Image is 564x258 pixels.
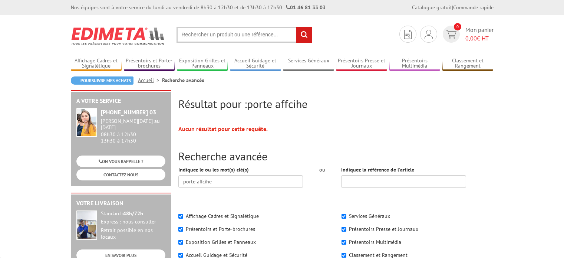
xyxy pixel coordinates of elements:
a: Classement et Rangement [442,58,494,70]
a: Affichage Cadres et Signalétique [71,58,122,70]
span: porte affcihe [247,97,307,111]
a: CONTACTEZ-NOUS [76,169,165,180]
span: Mon panier [465,26,494,43]
div: Nos équipes sont à votre service du lundi au vendredi de 8h30 à 12h30 et de 13h30 à 17h30 [71,4,326,11]
strong: 01 46 81 33 03 [286,4,326,11]
a: devis rapide 0 Mon panier 0,00€ HT [441,26,494,43]
label: Affichage Cadres et Signalétique [186,213,259,219]
a: Accueil [138,77,162,84]
strong: 48h/72h [123,210,143,217]
label: Exposition Grilles et Panneaux [186,239,256,245]
label: Indiquez le ou les mot(s) clé(s) [178,166,249,173]
a: ON VOUS RAPPELLE ? [76,156,165,167]
h2: Recherche avancée [178,150,494,162]
div: ou [314,166,330,173]
img: devis rapide [404,30,412,39]
li: Recherche avancée [162,76,204,84]
a: Commande rapide [453,4,494,11]
a: Présentoirs Multimédia [389,58,441,70]
div: Express : nous consulter [101,219,165,225]
input: Affichage Cadres et Signalétique [178,214,183,219]
label: Présentoirs Multimédia [349,239,401,245]
a: Accueil Guidage et Sécurité [230,58,281,70]
span: € HT [465,34,494,43]
div: Standard : [101,210,165,217]
a: Exposition Grilles et Panneaux [177,58,228,70]
label: Services Généraux [349,213,390,219]
input: Classement et Rangement [342,253,346,258]
label: Présentoirs Presse et Journaux [349,226,418,232]
div: 08h30 à 12h30 13h30 à 17h30 [101,118,165,144]
div: | [412,4,494,11]
div: [PERSON_NAME][DATE] au [DATE] [101,118,165,131]
a: Services Généraux [283,58,334,70]
input: Présentoirs et Porte-brochures [178,227,183,232]
a: Poursuivre mes achats [71,76,133,85]
strong: [PHONE_NUMBER] 03 [101,108,156,116]
span: 0 [454,23,461,30]
span: 0,00 [465,35,477,42]
img: devis rapide [425,30,433,39]
input: Présentoirs Multimédia [342,240,346,245]
input: rechercher [296,27,312,43]
img: devis rapide [446,30,456,39]
input: Présentoirs Presse et Journaux [342,227,346,232]
img: widget-livraison.jpg [76,210,97,240]
h2: Résultat pour : [178,98,494,110]
label: Présentoirs et Porte-brochures [186,226,255,232]
img: Edimeta [71,22,165,50]
div: Retrait possible en nos locaux [101,227,165,241]
input: Services Généraux [342,214,346,219]
img: widget-service.jpg [76,108,97,137]
input: Accueil Guidage et Sécurité [178,253,183,258]
strong: Aucun résultat pour cette requête. [178,125,268,133]
input: Rechercher un produit ou une référence... [177,27,312,43]
a: Présentoirs Presse et Journaux [336,58,387,70]
label: Indiquez la référence de l'article [341,166,414,173]
a: Catalogue gratuit [412,4,452,11]
a: Présentoirs et Porte-brochures [124,58,175,70]
h2: A votre service [76,98,165,104]
h2: Votre livraison [76,200,165,207]
input: Exposition Grilles et Panneaux [178,240,183,245]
